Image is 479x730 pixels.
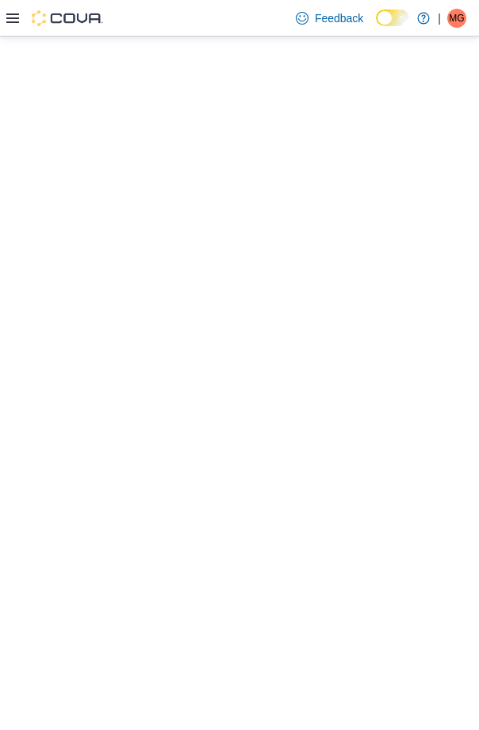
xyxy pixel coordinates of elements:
[32,10,103,26] img: Cova
[438,9,441,28] p: |
[376,26,377,27] span: Dark Mode
[447,9,466,28] div: Mai Gamer
[315,10,363,26] span: Feedback
[449,9,464,28] span: MG
[289,2,370,34] a: Feedback
[376,10,409,26] input: Dark Mode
